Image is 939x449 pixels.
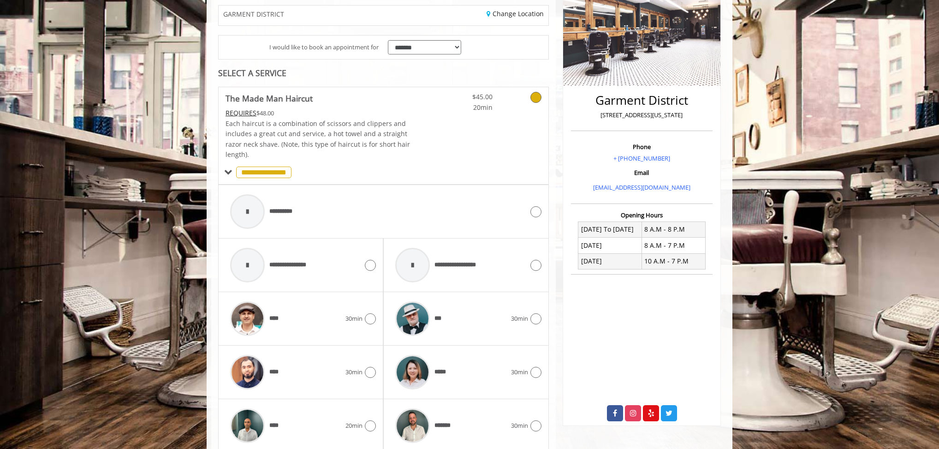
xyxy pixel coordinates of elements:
[223,11,284,18] span: GARMENT DISTRICT
[642,253,705,269] td: 10 A.M - 7 P.M
[573,144,710,150] h3: Phone
[578,222,642,237] td: [DATE] To [DATE]
[345,367,363,377] span: 30min
[573,110,710,120] p: [STREET_ADDRESS][US_STATE]
[226,108,411,118] div: $48.00
[571,212,713,218] h3: Opening Hours
[438,102,493,113] span: 20min
[642,238,705,253] td: 8 A.M - 7 P.M
[511,421,528,431] span: 30min
[642,222,705,237] td: 8 A.M - 8 P.M
[511,314,528,323] span: 30min
[578,238,642,253] td: [DATE]
[218,69,549,78] div: SELECT A SERVICE
[578,253,642,269] td: [DATE]
[511,367,528,377] span: 30min
[613,154,670,162] a: + [PHONE_NUMBER]
[487,9,544,18] a: Change Location
[269,42,379,52] span: I would like to book an appointment for
[226,108,256,117] span: This service needs some Advance to be paid before we block your appointment
[226,119,410,159] span: Each haircut is a combination of scissors and clippers and includes a great cut and service, a ho...
[345,421,363,431] span: 20min
[573,94,710,107] h2: Garment District
[573,169,710,176] h3: Email
[593,183,690,192] a: [EMAIL_ADDRESS][DOMAIN_NAME]
[226,92,313,105] b: The Made Man Haircut
[438,92,493,102] span: $45.00
[345,314,363,323] span: 30min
